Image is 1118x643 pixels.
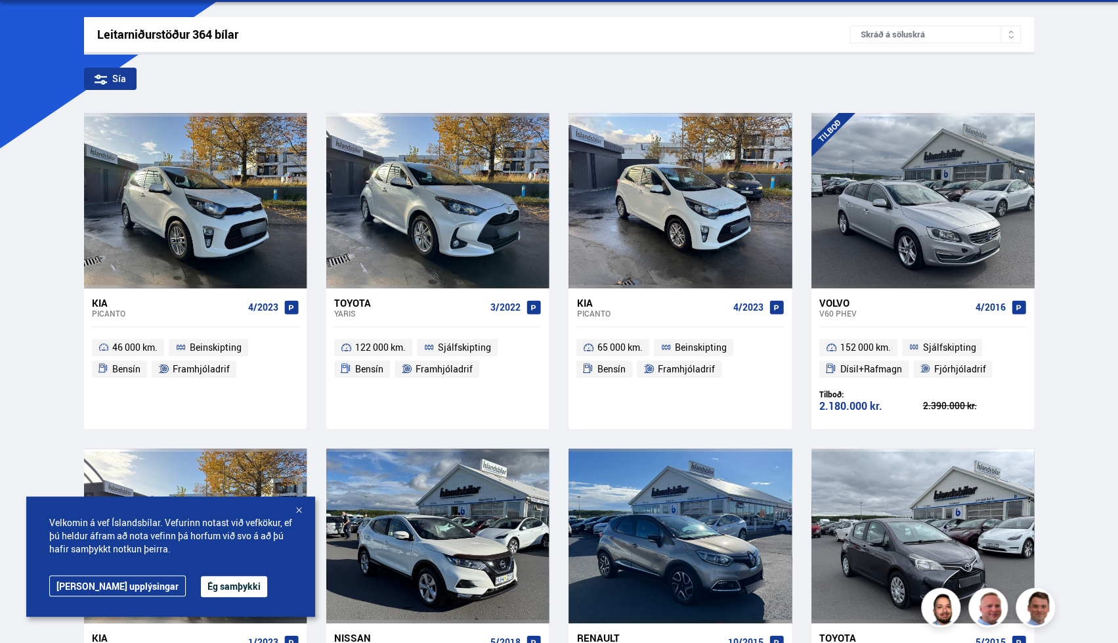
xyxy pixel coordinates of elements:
[840,361,902,377] span: Dísil+Rafmagn
[970,590,1010,629] img: siFngHWaQ9KaOqBr.png
[576,297,727,309] div: Kia
[597,361,626,377] span: Bensín
[173,361,230,377] span: Framhjóladrif
[92,297,243,309] div: Kia
[248,302,278,313] span: 4/2023
[326,288,549,429] a: Toyota Yaris 3/2022 122 000 km. Sjálfskipting Bensín Framhjóladrif
[976,302,1006,313] span: 4/2016
[819,401,923,412] div: 2.180.000 kr.
[201,576,267,597] button: Ég samþykki
[922,340,976,355] span: Sjálfskipting
[355,340,406,355] span: 122 000 km.
[922,401,1026,410] div: 2.390.000 kr.
[334,297,485,309] div: Toyota
[84,288,307,429] a: Kia Picanto 4/2023 46 000 km. Beinskipting Bensín Framhjóladrif
[675,340,727,355] span: Beinskipting
[849,26,1021,43] div: Skráð á söluskrá
[416,361,473,377] span: Framhjóladrif
[923,590,962,629] img: nhp88E3Fdnt1Opn2.png
[84,68,137,90] div: Sía
[819,389,923,399] div: Tilboð:
[112,361,140,377] span: Bensín
[1018,590,1057,629] img: FbJEzSuNWCJXmdc-.webp
[819,309,970,318] div: V60 PHEV
[190,340,242,355] span: Beinskipting
[658,361,715,377] span: Framhjóladrif
[97,28,850,41] div: Leitarniðurstöður 364 bílar
[49,516,292,556] span: Velkomin á vef Íslandsbílar. Vefurinn notast við vefkökur, ef þú heldur áfram að nota vefinn þá h...
[438,340,491,355] span: Sjálfskipting
[49,575,186,596] a: [PERSON_NAME] upplýsingar
[11,5,50,45] button: Opna LiveChat spjallviðmót
[811,288,1034,429] a: Volvo V60 PHEV 4/2016 152 000 km. Sjálfskipting Dísil+Rafmagn Fjórhjóladrif Tilboð: 2.180.000 kr....
[92,309,243,318] div: Picanto
[733,302,763,313] span: 4/2023
[840,340,891,355] span: 152 000 km.
[819,297,970,309] div: Volvo
[934,361,985,377] span: Fjórhjóladrif
[112,340,158,355] span: 46 000 km.
[597,340,643,355] span: 65 000 km.
[334,309,485,318] div: Yaris
[569,288,791,429] a: Kia Picanto 4/2023 65 000 km. Beinskipting Bensín Framhjóladrif
[355,361,383,377] span: Bensín
[576,309,727,318] div: Picanto
[490,302,521,313] span: 3/2022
